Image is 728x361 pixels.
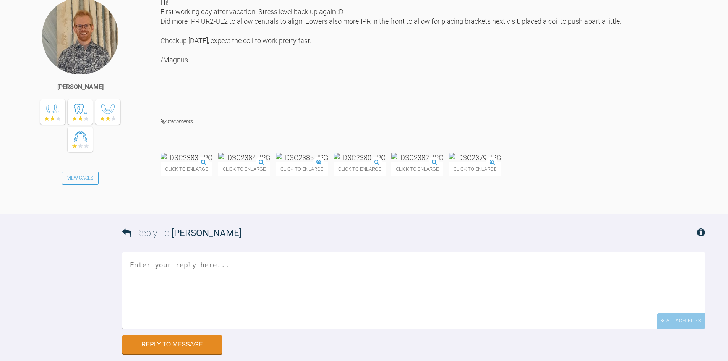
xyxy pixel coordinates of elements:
span: Click to enlarge [391,162,443,176]
img: _DSC2383.JPG [161,153,212,162]
img: _DSC2385.JPG [276,153,328,162]
img: _DSC2382.JPG [391,153,443,162]
span: Click to enlarge [334,162,386,176]
div: Attach Files [657,313,705,328]
span: Click to enlarge [276,162,328,176]
h4: Attachments [161,117,705,126]
img: _DSC2380.JPG [334,153,386,162]
a: View Cases [62,172,99,185]
span: Click to enlarge [449,162,501,176]
button: Reply to Message [122,335,222,354]
span: Click to enlarge [161,162,212,176]
span: Click to enlarge [218,162,270,176]
h3: Reply To [122,226,242,240]
div: [PERSON_NAME] [57,82,104,92]
img: _DSC2379.JPG [449,153,501,162]
img: _DSC2384.JPG [218,153,270,162]
span: [PERSON_NAME] [172,228,242,238]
